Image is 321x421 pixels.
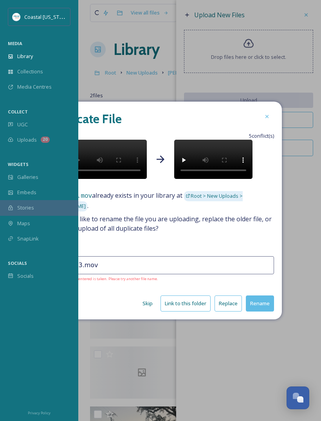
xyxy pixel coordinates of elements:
span: Library [17,53,33,60]
span: already exists in your library at . [47,191,274,210]
span: Maps [17,220,30,227]
span: COLLECT [8,109,28,115]
div: 20 [41,137,50,143]
span: Coastal [US_STATE] [24,13,69,20]
h2: Duplicate File [47,109,122,128]
span: Collections [17,68,43,75]
span: Would you like to rename the file you are uploading, replace the older file, or cancel the upload... [47,214,274,233]
span: Embeds [17,189,36,196]
span: Privacy Policy [28,410,50,416]
button: Link to this folder [160,295,211,312]
span: SnapLink [17,235,39,242]
a: Privacy Policy [28,408,50,417]
span: Galleries [17,173,38,181]
img: download%20%281%29.jpeg [13,13,20,21]
span: WIDGETS [8,161,29,167]
button: Rename [246,295,274,312]
button: Replace [215,295,242,312]
span: 5 conflict(s) [249,132,274,140]
span: SOCIALS [8,260,27,266]
span: Stories [17,204,34,211]
span: Uploads [17,136,37,144]
span: Media Centres [17,83,52,91]
button: Open Chat [287,386,309,409]
span: UGC [17,121,28,128]
span: MEDIA [8,40,22,46]
button: Skip [139,296,157,311]
span: The file name you entered is taken. Please try another file name. [47,276,274,282]
span: Socials [17,272,34,280]
input: My file [47,256,274,274]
